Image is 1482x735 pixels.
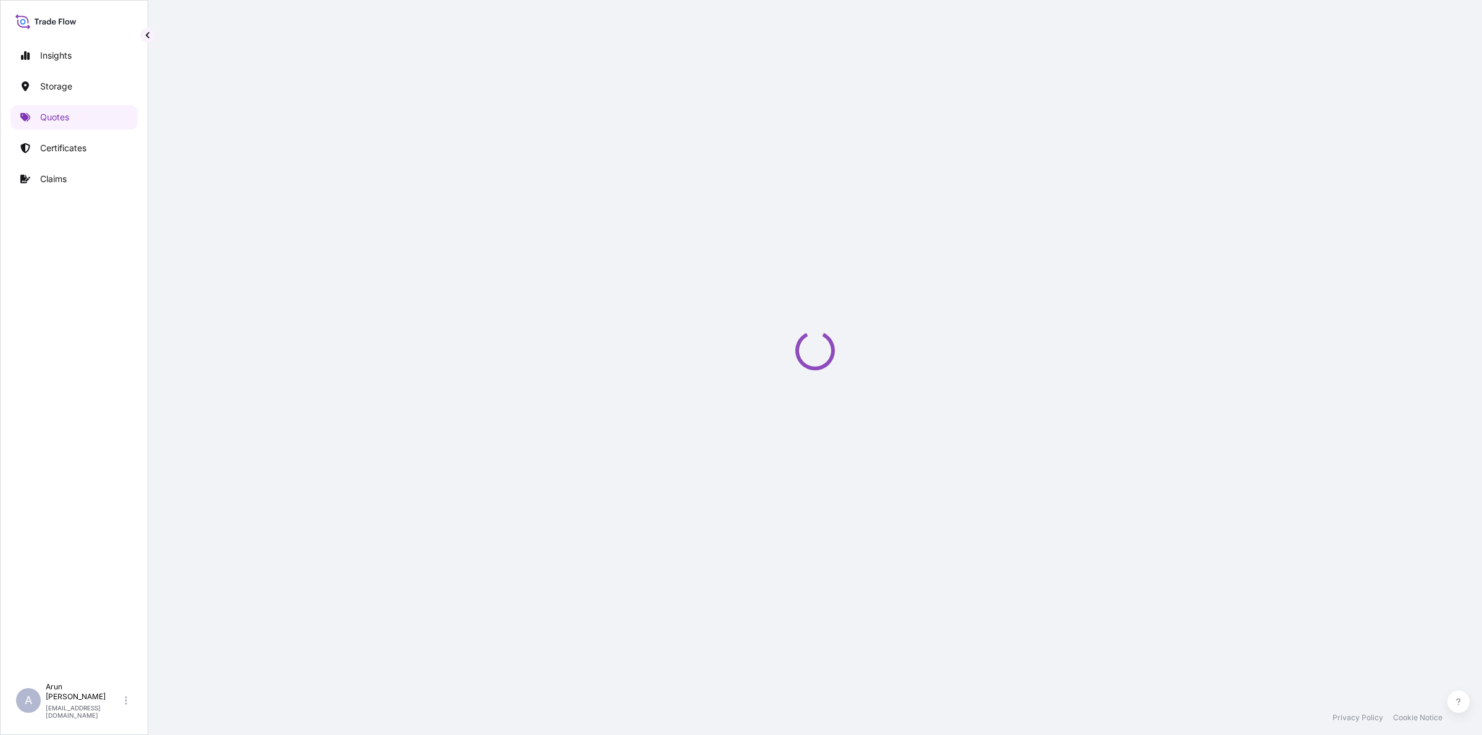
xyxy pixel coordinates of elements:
[10,136,138,160] a: Certificates
[40,49,72,62] p: Insights
[25,694,32,707] span: A
[40,173,67,185] p: Claims
[10,167,138,191] a: Claims
[40,80,72,93] p: Storage
[10,74,138,99] a: Storage
[46,704,122,719] p: [EMAIL_ADDRESS][DOMAIN_NAME]
[1333,713,1383,723] a: Privacy Policy
[40,142,86,154] p: Certificates
[10,43,138,68] a: Insights
[10,105,138,130] a: Quotes
[46,682,122,702] p: Arun [PERSON_NAME]
[1393,713,1442,723] a: Cookie Notice
[40,111,69,123] p: Quotes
